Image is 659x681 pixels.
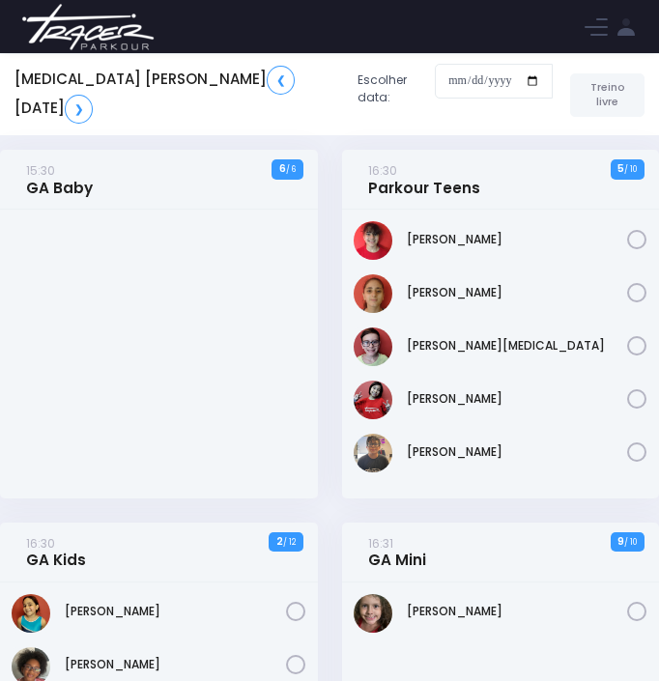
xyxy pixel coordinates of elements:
[407,337,628,355] a: [PERSON_NAME][MEDICAL_DATA]
[368,534,426,570] a: 16:31GA Mini
[354,221,392,260] img: Anna Helena Roque Silva
[12,594,50,633] img: Anna Luiza Costa fernandes
[286,163,296,175] small: / 6
[617,534,624,549] strong: 9
[354,434,392,472] img: Lucas figueiredo guedes
[354,381,392,419] img: Lorena mie sato ayres
[354,327,392,366] img: João Vitor Fontan Nicoleti
[26,162,55,179] small: 15:30
[14,60,553,129] div: Escolher data:
[26,535,55,552] small: 16:30
[407,284,628,301] a: [PERSON_NAME]
[65,603,286,620] a: [PERSON_NAME]
[624,163,637,175] small: / 10
[368,535,393,552] small: 16:31
[26,534,86,570] a: 16:30GA Kids
[407,231,628,248] a: [PERSON_NAME]
[276,534,283,549] strong: 2
[354,594,392,633] img: Maria Helena Coelho Mariano
[267,66,295,95] a: ❮
[65,656,286,673] a: [PERSON_NAME]
[407,603,628,620] a: [PERSON_NAME]
[65,95,93,124] a: ❯
[354,274,392,313] img: Anna Júlia Roque Silva
[368,162,397,179] small: 16:30
[407,443,628,461] a: [PERSON_NAME]
[26,161,93,197] a: 15:30GA Baby
[624,536,637,548] small: / 10
[407,390,628,408] a: [PERSON_NAME]
[617,161,624,176] strong: 5
[283,536,296,548] small: / 12
[570,73,645,117] a: Treino livre
[14,66,343,124] h5: [MEDICAL_DATA] [PERSON_NAME] [DATE]
[279,161,286,176] strong: 6
[368,161,480,197] a: 16:30Parkour Teens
